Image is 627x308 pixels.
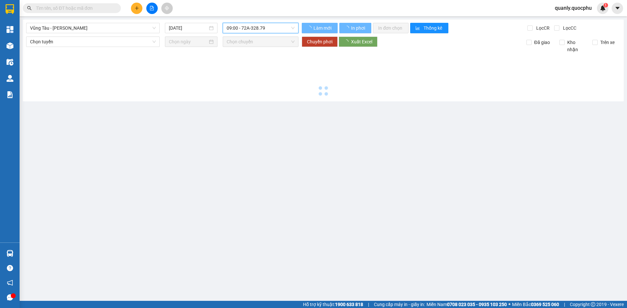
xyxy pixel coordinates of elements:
button: In đơn chọn [373,23,409,33]
span: Miền Bắc [512,301,559,308]
img: solution-icon [7,91,13,98]
span: | [368,301,369,308]
span: Miền Nam [426,301,507,308]
span: | [564,301,565,308]
span: message [7,294,13,301]
span: file-add [150,6,154,10]
span: Chọn tuyến [30,37,156,47]
span: copyright [591,302,595,307]
span: Đã giao [532,39,553,46]
span: question-circle [7,265,13,271]
button: In phơi [339,23,371,33]
img: dashboard-icon [7,26,13,33]
span: Chọn chuyến [227,37,295,47]
button: caret-down [612,3,623,14]
sup: 1 [603,3,608,7]
input: 15/08/2025 [169,24,208,32]
span: ⚪️ [508,303,510,306]
span: loading [344,39,351,44]
span: aim [165,6,169,10]
span: Kho nhận [565,39,587,53]
button: Xuất Excel [339,37,378,47]
span: search [27,6,32,10]
strong: 0708 023 035 - 0935 103 250 [447,302,507,307]
span: Lọc CR [534,24,551,32]
span: bar-chart [415,26,421,31]
strong: 0369 525 060 [531,302,559,307]
span: plus [135,6,139,10]
input: Tìm tên, số ĐT hoặc mã đơn [36,5,113,12]
img: warehouse-icon [7,42,13,49]
span: Trên xe [598,39,617,46]
img: warehouse-icon [7,75,13,82]
span: Hỗ trợ kỹ thuật: [303,301,363,308]
img: logo-vxr [6,4,14,14]
strong: 1900 633 818 [335,302,363,307]
input: Chọn ngày [169,38,208,45]
span: loading [307,26,313,30]
span: Thống kê [424,24,443,32]
button: Chuyển phơi [302,37,338,47]
span: Lọc CC [560,24,577,32]
button: file-add [146,3,158,14]
span: 09:00 - 72A-328.79 [227,23,295,33]
span: quanly.quocphu [550,4,597,12]
span: notification [7,280,13,286]
button: Làm mới [302,23,338,33]
img: warehouse-icon [7,250,13,257]
button: aim [161,3,173,14]
button: plus [131,3,142,14]
span: caret-down [615,5,620,11]
span: Vũng Tàu - Phan Thiết [30,23,156,33]
span: loading [345,26,350,30]
img: icon-new-feature [600,5,606,11]
span: In phơi [351,24,366,32]
button: bar-chartThống kê [410,23,448,33]
span: 1 [604,3,607,7]
img: warehouse-icon [7,59,13,66]
span: Cung cấp máy in - giấy in: [374,301,425,308]
span: Làm mới [313,24,332,32]
span: Xuất Excel [351,38,372,45]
